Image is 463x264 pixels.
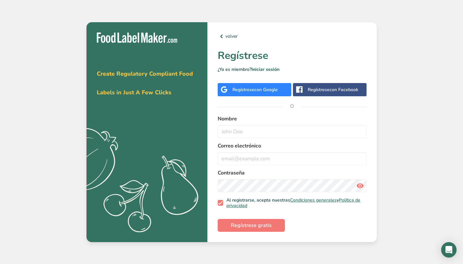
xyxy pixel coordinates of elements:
[251,66,279,72] a: Iniciar sesión
[232,86,278,93] div: Regístrese
[218,169,367,177] label: Contraseña
[218,115,367,123] label: Nombre
[308,86,358,93] div: Regístrese
[226,197,360,209] a: Política de privacidad
[254,87,278,93] span: con Google
[218,152,367,165] input: email@example.com
[330,87,358,93] span: con Facebook
[223,197,364,209] span: Al registrarse, acepta nuestras y
[218,33,367,40] a: volver
[218,142,367,150] label: Correo electrónico
[218,125,367,138] input: John Doe
[290,197,337,203] a: Condiciones generales
[97,33,177,43] img: Food Label Maker
[441,242,457,258] div: Open Intercom Messenger
[231,222,272,229] span: Regístrese gratis
[282,97,302,116] span: O
[218,66,367,73] p: ¿Ya es miembro?
[218,48,367,63] h1: Regístrese
[218,219,285,232] button: Regístrese gratis
[97,70,193,96] span: Create Regulatory Compliant Food Labels in Just A Few Clicks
